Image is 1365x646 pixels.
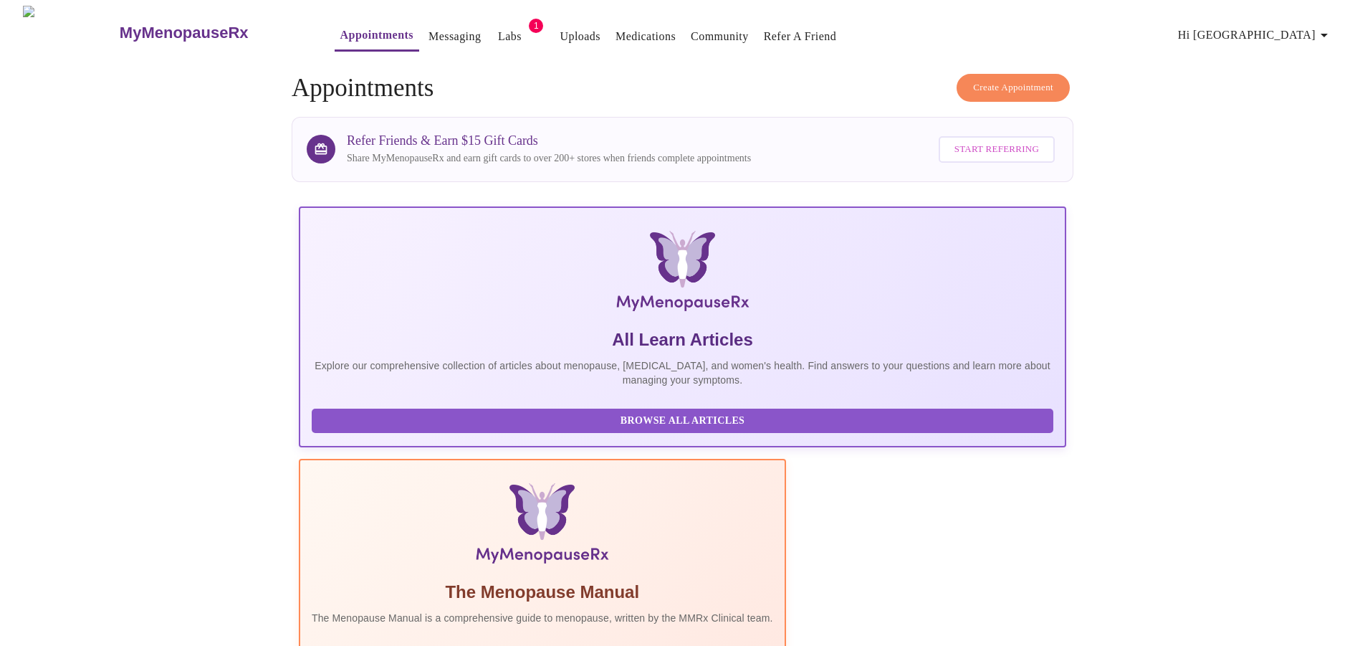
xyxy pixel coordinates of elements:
h4: Appointments [292,74,1073,103]
button: Browse All Articles [312,409,1053,434]
button: Create Appointment [957,74,1070,102]
span: Browse All Articles [326,412,1039,430]
h3: Refer Friends & Earn $15 Gift Cards [347,133,751,148]
h5: The Menopause Manual [312,581,773,604]
a: Start Referring [935,129,1058,170]
a: Community [691,27,749,47]
button: Hi [GEOGRAPHIC_DATA] [1172,21,1338,49]
button: Uploads [554,22,606,51]
button: Labs [487,22,532,51]
a: Appointments [340,25,413,45]
a: Browse All Articles [312,414,1057,426]
button: Appointments [335,21,419,52]
a: Labs [498,27,522,47]
img: Menopause Manual [385,483,699,569]
span: Hi [GEOGRAPHIC_DATA] [1178,25,1333,45]
button: Messaging [423,22,487,51]
span: Create Appointment [973,80,1053,96]
button: Community [685,22,755,51]
span: 1 [529,19,543,33]
button: Start Referring [939,136,1055,163]
a: Messaging [428,27,481,47]
a: Medications [616,27,676,47]
h5: All Learn Articles [312,328,1053,351]
p: Share MyMenopauseRx and earn gift cards to over 200+ stores when friends complete appointments [347,151,751,166]
p: Explore our comprehensive collection of articles about menopause, [MEDICAL_DATA], and women's hea... [312,358,1053,387]
button: Refer a Friend [758,22,843,51]
a: Refer a Friend [764,27,837,47]
p: The Menopause Manual is a comprehensive guide to menopause, written by the MMRx Clinical team. [312,611,773,625]
img: MyMenopauseRx Logo [427,231,938,317]
a: MyMenopauseRx [118,8,305,58]
button: Medications [610,22,681,51]
img: MyMenopauseRx Logo [23,6,118,60]
a: Uploads [560,27,600,47]
h3: MyMenopauseRx [120,24,249,42]
span: Start Referring [954,141,1039,158]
